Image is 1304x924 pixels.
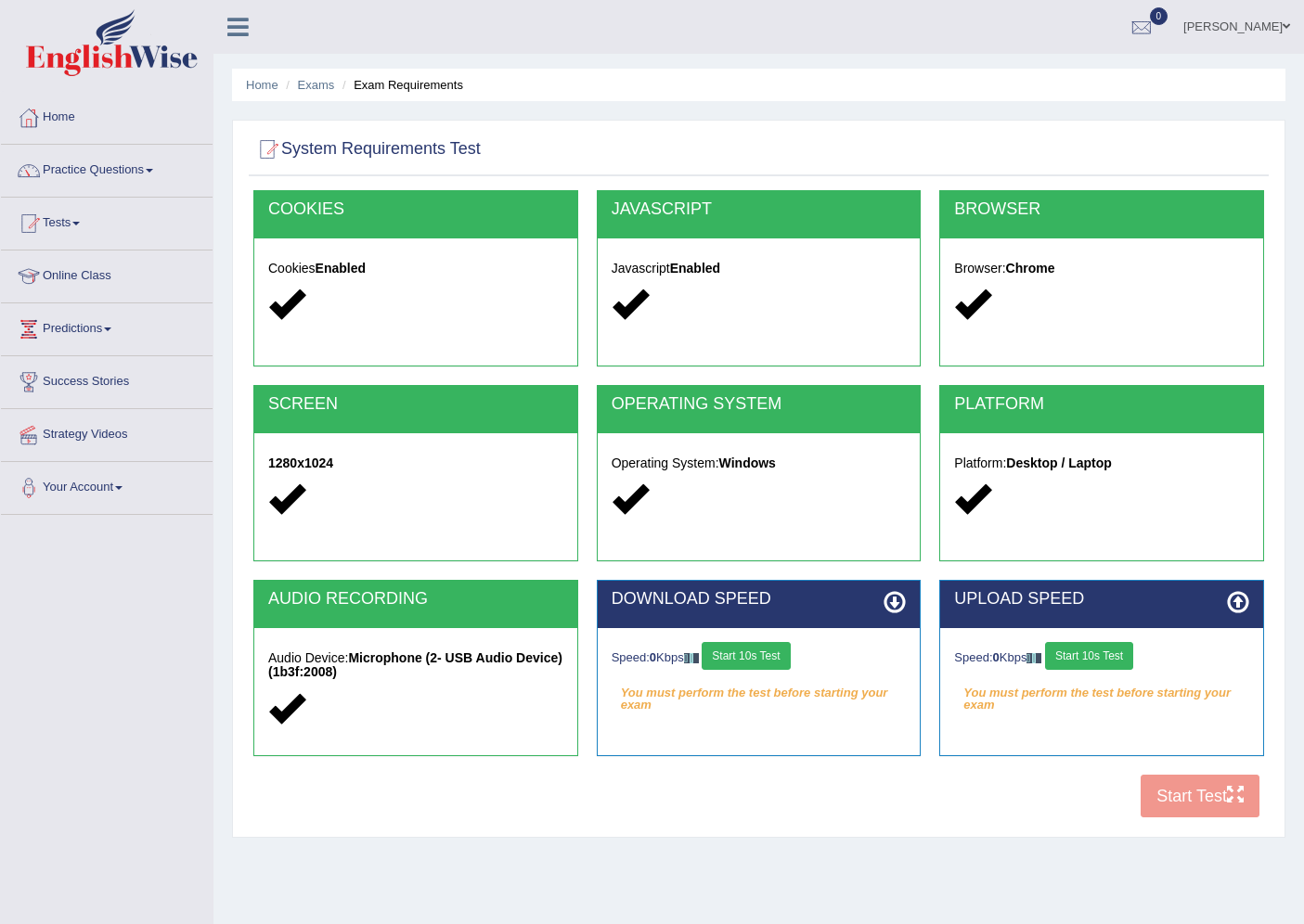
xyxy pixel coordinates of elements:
[268,651,563,680] h5: Audio Device:
[1,356,213,403] a: Success Stories
[253,135,481,163] h2: System Requirements Test
[1,145,213,191] a: Practice Questions
[298,78,335,92] a: Exams
[612,590,907,609] h2: DOWNLOAD SPEED
[1,409,213,456] a: Strategy Videos
[268,200,563,219] h2: COOKIES
[1006,261,1055,276] strong: Chrome
[993,650,1000,664] strong: 0
[1,250,213,297] a: Online Class
[338,76,463,94] li: Exam Requirements
[612,395,907,414] h2: OPERATING SYSTEM
[1,303,213,350] a: Predictions
[1,198,213,244] a: Tests
[1,92,213,138] a: Home
[1,462,213,508] a: Your Account
[612,200,907,219] h2: JAVASCRIPT
[268,395,563,414] h2: SCREEN
[612,679,907,707] em: You must perform the test before starting your exam
[1045,642,1133,670] button: Start 10s Test
[670,261,720,276] strong: Enabled
[702,642,790,670] button: Start 10s Test
[1006,456,1112,470] strong: Desktop / Laptop
[954,679,1249,707] em: You must perform the test before starting your exam
[954,262,1249,276] h5: Browser:
[268,456,333,470] strong: 1280x1024
[612,642,907,674] div: Speed: Kbps
[954,590,1249,609] h2: UPLOAD SPEED
[612,262,907,276] h5: Javascript
[268,650,562,679] strong: Microphone (2- USB Audio Device) (1b3f:2008)
[954,395,1249,414] h2: PLATFORM
[684,653,699,663] img: ajax-loader-fb-connection.gif
[268,590,563,609] h2: AUDIO RECORDING
[954,642,1249,674] div: Speed: Kbps
[650,650,656,664] strong: 0
[954,456,1249,470] h5: Platform:
[316,261,366,276] strong: Enabled
[1026,653,1041,663] img: ajax-loader-fb-connection.gif
[268,262,563,276] h5: Cookies
[1150,7,1168,25] span: 0
[246,78,278,92] a: Home
[954,200,1249,219] h2: BROWSER
[719,456,776,470] strong: Windows
[612,456,907,470] h5: Operating System:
